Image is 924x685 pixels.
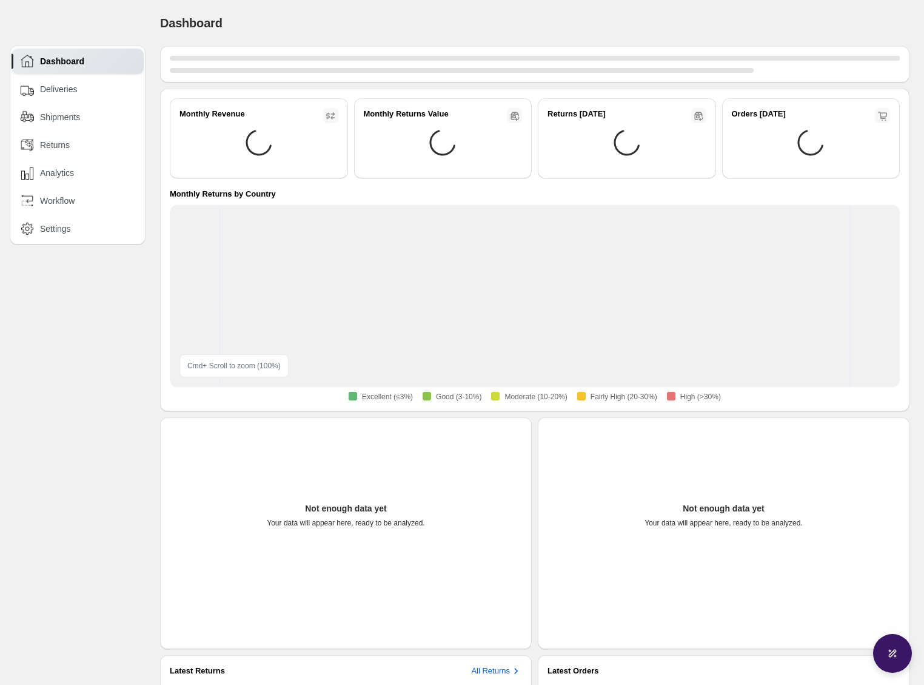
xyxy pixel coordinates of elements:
span: Moderate (10-20%) [504,392,567,402]
span: Fairly High (20-30%) [591,392,657,402]
h2: Returns [DATE] [547,108,606,120]
h2: Monthly Revenue [179,108,245,120]
span: Analytics [40,167,74,179]
div: Cmd + Scroll to zoom ( 100 %) [179,354,289,377]
span: Deliveries [40,83,77,95]
h2: Monthly Returns Value [364,108,449,120]
h2: Orders [DATE] [732,108,786,120]
span: Settings [40,223,71,235]
span: Dashboard [40,55,84,67]
span: Dashboard [160,16,223,30]
h3: Latest Orders [547,665,599,677]
h3: All Returns [471,665,510,677]
span: Good (3-10%) [436,392,481,402]
span: Excellent (≤3%) [362,392,413,402]
span: Returns [40,139,70,151]
span: High (>30%) [680,392,721,402]
span: Workflow [40,195,75,207]
button: All Returns [471,665,522,677]
span: Shipments [40,111,80,123]
h3: Latest Returns [170,665,225,677]
h4: Monthly Returns by Country [170,188,276,200]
